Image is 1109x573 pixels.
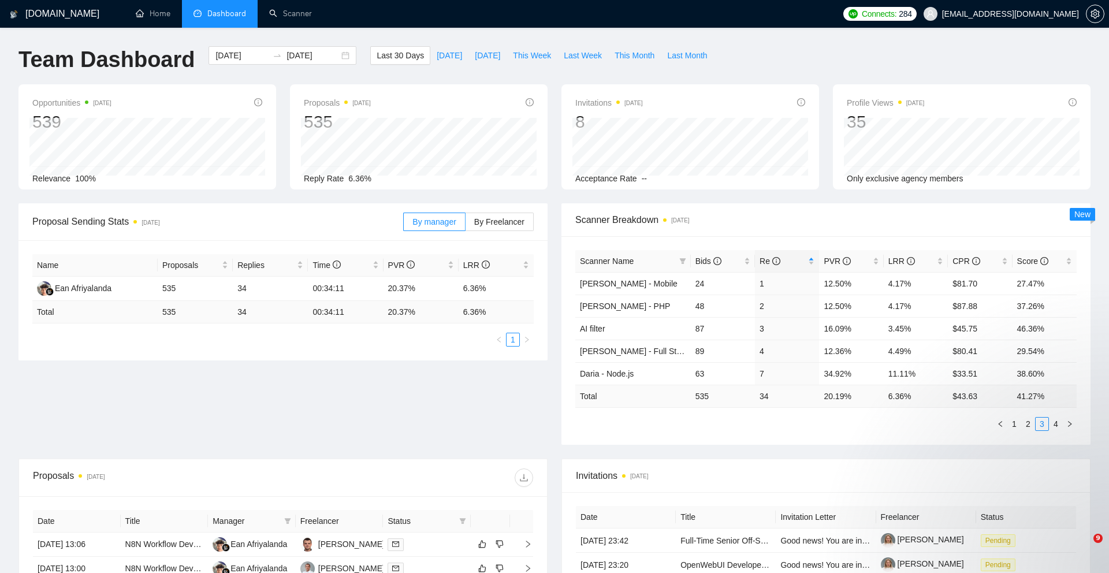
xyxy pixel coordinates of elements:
a: Full-Time Senior Off-Shore Full Stack Senior PHP, Python, Javascript, Typescript Developer [680,536,1008,545]
time: [DATE] [630,473,648,479]
span: 284 [899,8,911,20]
td: $33.51 [948,362,1012,385]
td: $ 43.63 [948,385,1012,407]
span: filter [679,258,686,265]
td: 34 [755,385,819,407]
span: This Month [615,49,654,62]
div: 35 [847,111,924,133]
td: $87.88 [948,295,1012,317]
td: 12.50% [819,272,883,295]
td: 34.92% [819,362,883,385]
th: Name [32,254,158,277]
span: Scanner Name [580,256,634,266]
span: setting [1086,9,1104,18]
td: 7 [755,362,819,385]
span: CPR [952,256,980,266]
span: LRR [463,261,490,270]
span: 9 [1093,534,1103,543]
button: Last Week [557,46,608,65]
td: 1 [755,272,819,295]
div: [PERSON_NAME] [318,538,385,550]
span: info-circle [843,257,851,265]
span: right [523,336,530,343]
img: logo [10,5,18,24]
td: 20.37% [384,277,459,301]
span: Replies [237,259,295,271]
span: 6.36% [348,174,371,183]
a: searchScanner [269,9,312,18]
span: -- [642,174,647,183]
a: [PERSON_NAME] - PHP [580,302,670,311]
span: filter [459,518,466,524]
td: 87 [691,317,755,340]
td: 46.36% [1013,317,1077,340]
span: Bids [695,256,721,266]
span: Connects: [862,8,896,20]
span: left [496,336,503,343]
td: 3.45% [884,317,948,340]
span: dashboard [193,9,202,17]
a: N8N Workflow Development for Meta Ads on Slack [125,564,308,573]
li: 2 [1021,417,1035,431]
button: Last 30 Days [370,46,430,65]
span: Manager [213,515,280,527]
span: Status [388,515,455,527]
a: AT[PERSON_NAME] [300,539,385,548]
time: [DATE] [87,474,105,480]
span: New [1074,210,1091,219]
span: Reply Rate [304,174,344,183]
time: [DATE] [93,100,111,106]
span: LRR [888,256,915,266]
time: [DATE] [142,219,159,226]
span: mail [392,565,399,572]
span: filter [284,518,291,524]
td: 535 [691,385,755,407]
span: Scanner Breakdown [575,213,1077,227]
th: Title [676,506,776,529]
a: homeHome [136,9,170,18]
span: download [515,473,533,482]
a: 2 [1022,418,1034,430]
a: [PERSON_NAME] [881,535,964,544]
a: Pending [981,535,1020,545]
td: 34 [233,301,308,323]
span: right [515,564,532,572]
td: 41.27 % [1013,385,1077,407]
th: Freelancer [876,506,976,529]
a: [PERSON_NAME] [881,559,964,568]
td: 11.11% [884,362,948,385]
iframe: Intercom live chat [1070,534,1097,561]
img: upwork-logo.png [849,9,858,18]
img: AT [300,537,315,552]
button: left [492,333,506,347]
span: info-circle [713,257,721,265]
span: left [997,421,1004,427]
span: right [1066,421,1073,427]
span: info-circle [482,261,490,269]
span: Relevance [32,174,70,183]
span: right [515,540,532,548]
span: info-circle [1040,257,1048,265]
input: Start date [215,49,268,62]
img: EA [213,537,227,552]
td: 6.36 % [459,301,534,323]
td: 20.19 % [819,385,883,407]
span: [DATE] [437,49,462,62]
td: $45.75 [948,317,1012,340]
button: right [520,333,534,347]
span: like [478,564,486,573]
span: filter [457,512,468,530]
img: EA [37,281,51,296]
td: Total [575,385,691,407]
td: 4.17% [884,272,948,295]
span: filter [282,512,293,530]
div: Ean Afriyalanda [230,538,287,550]
span: dislike [496,539,504,549]
li: Previous Page [492,333,506,347]
td: 48 [691,295,755,317]
span: Acceptance Rate [575,174,637,183]
td: 63 [691,362,755,385]
span: Invitations [575,96,643,110]
span: info-circle [772,257,780,265]
td: 89 [691,340,755,362]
